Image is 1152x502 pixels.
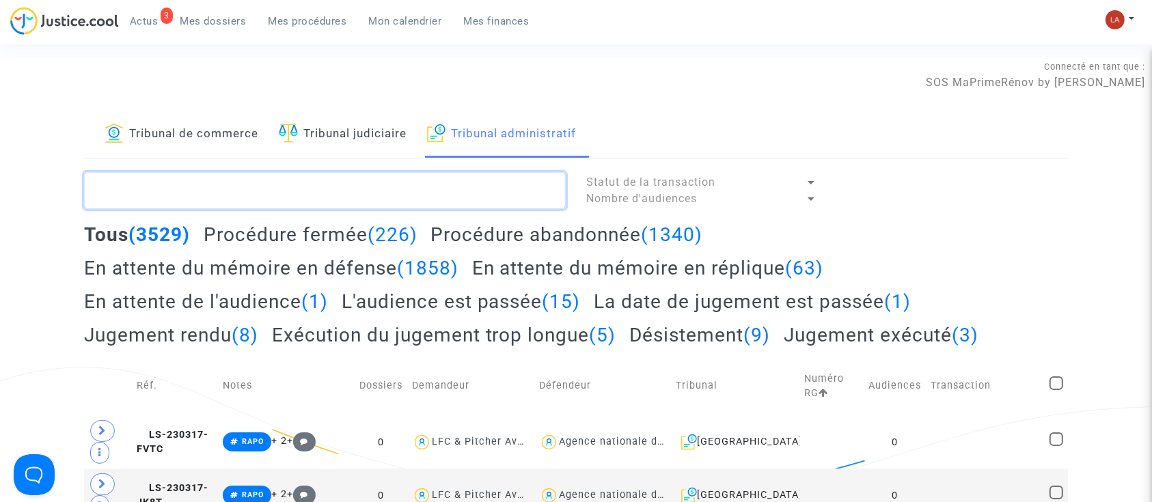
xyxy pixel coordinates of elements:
[543,290,581,313] span: (15)
[180,15,247,27] span: Mes dossiers
[407,357,534,415] td: Demandeur
[464,15,530,27] span: Mes finances
[1106,10,1125,29] img: 3f9b7d9779f7b0ffc2b90d026f0682a9
[10,7,119,35] img: jc-logo.svg
[397,257,458,279] span: (1858)
[204,223,417,247] h2: Procédure fermée
[590,324,616,346] span: (5)
[681,434,697,450] img: icon-archive.svg
[137,429,208,456] span: LS-230317-FVTC
[84,323,258,347] h2: Jugement rendu
[784,323,978,347] h2: Jugement exécuté
[534,357,671,415] td: Défendeur
[430,223,702,247] h2: Procédure abandonnée
[84,256,458,280] h2: En attente du mémoire en défense
[864,357,927,415] td: Audiences
[355,357,407,415] td: Dossiers
[301,290,328,313] span: (1)
[84,290,328,313] h2: En attente de l'audience
[676,434,795,450] div: [GEOGRAPHIC_DATA]
[258,11,358,31] a: Mes procédures
[1044,61,1145,72] span: Connecté en tant que :
[884,290,911,313] span: (1)
[272,323,616,347] h2: Exécution du jugement trop longue
[269,15,347,27] span: Mes procédures
[671,357,799,415] td: Tribunal
[232,324,258,346] span: (8)
[927,357,1045,415] td: Transaction
[786,257,824,279] span: (63)
[453,11,540,31] a: Mes finances
[629,323,770,347] h2: Désistement
[641,223,702,246] span: (1340)
[128,223,190,246] span: (3529)
[242,490,264,499] span: RAPO
[586,176,715,189] span: Statut de la transaction
[130,15,159,27] span: Actus
[355,415,407,469] td: 0
[432,436,540,447] div: LFC & Pitcher Avocat
[559,489,709,501] div: Agence nationale de l'habitat
[427,124,445,143] img: icon-archive.svg
[342,290,581,313] h2: L'audience est passée
[14,454,55,495] iframe: Help Scout Beacon - Open
[242,437,264,446] span: RAPO
[412,432,432,452] img: icon-user.svg
[594,290,911,313] h2: La date de jugement est passée
[952,324,978,346] span: (3)
[559,436,709,447] div: Agence nationale de l'habitat
[169,11,258,31] a: Mes dossiers
[369,15,442,27] span: Mon calendrier
[161,8,173,24] div: 3
[432,489,540,501] div: LFC & Pitcher Avocat
[279,124,298,143] img: icon-faciliter-sm.svg
[864,415,927,469] td: 0
[287,435,316,447] span: +
[358,11,453,31] a: Mon calendrier
[799,357,864,415] td: Numéro RG
[472,256,824,280] h2: En attente du mémoire en réplique
[132,357,218,415] td: Réf.
[105,124,124,143] img: icon-banque.svg
[119,11,169,31] a: 3Actus
[586,192,697,205] span: Nombre d'audiences
[743,324,770,346] span: (9)
[287,488,316,500] span: +
[279,111,407,158] a: Tribunal judiciaire
[84,223,190,247] h2: Tous
[218,357,355,415] td: Notes
[427,111,576,158] a: Tribunal administratif
[105,111,258,158] a: Tribunal de commerce
[271,488,287,500] span: + 2
[539,432,559,452] img: icon-user.svg
[368,223,417,246] span: (226)
[271,435,287,447] span: + 2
